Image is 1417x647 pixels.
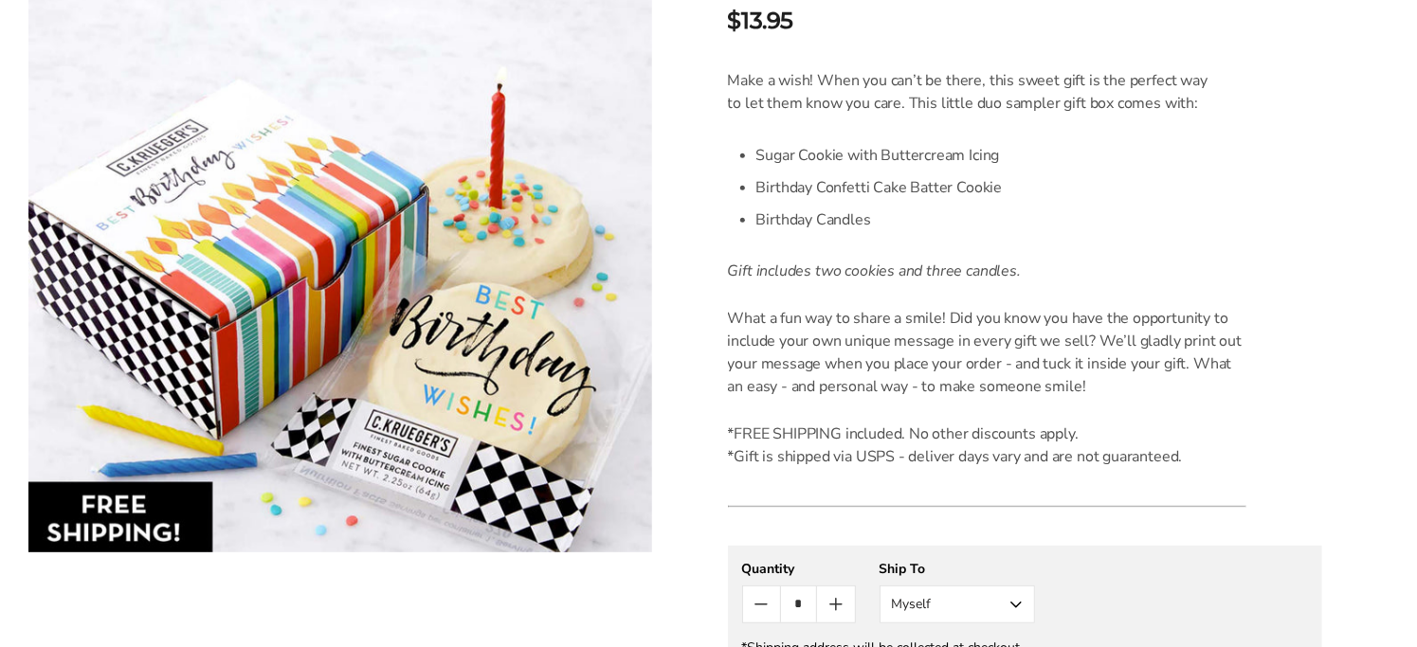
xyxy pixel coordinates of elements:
button: Count plus [817,586,854,622]
li: Birthday Candles [756,204,1246,236]
p: What a fun way to share a smile! Did you know you have the opportunity to include your own unique... [728,307,1246,398]
button: Myself [880,585,1035,623]
div: Ship To [880,560,1035,578]
span: $13.95 [728,4,793,38]
iframe: Sign Up via Text for Offers [15,575,196,632]
input: Quantity [780,586,817,622]
div: *FREE SHIPPING included. No other discounts apply. [728,422,1246,445]
li: Sugar Cookie with Buttercream Icing [756,139,1246,171]
p: Make a wish! When you can’t be there, this sweet gift is the perfect way to let them know you car... [728,69,1246,115]
button: Count minus [743,586,780,622]
div: Quantity [742,560,856,578]
em: Gift includes two cookies and three candles. [728,261,1021,281]
li: Birthday Confetti Cake Batter Cookie [756,171,1246,204]
div: *Gift is shipped via USPS - deliver days vary and are not guaranteed. [728,445,1246,468]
